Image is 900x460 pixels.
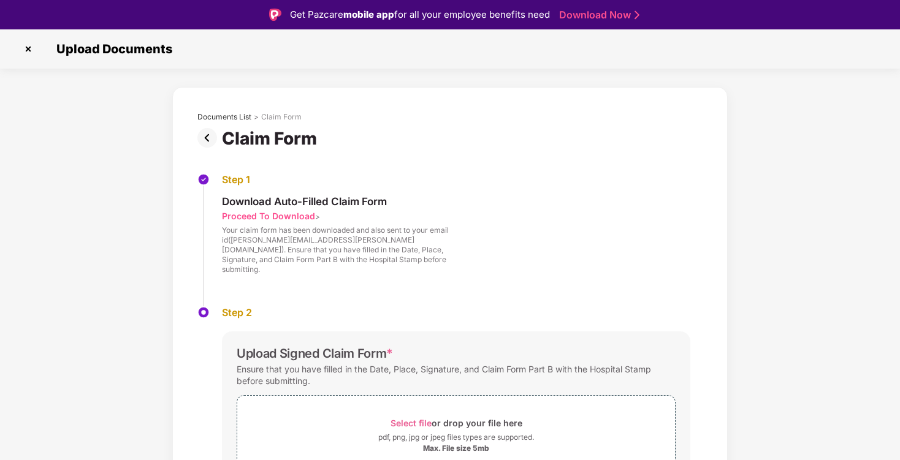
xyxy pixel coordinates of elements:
[44,42,178,56] span: Upload Documents
[222,225,449,274] div: Your claim form has been downloaded and also sent to your email id([PERSON_NAME][EMAIL_ADDRESS][P...
[237,361,676,389] div: Ensure that you have filled in the Date, Place, Signature, and Claim Form Part B with the Hospita...
[237,346,393,361] div: Upload Signed Claim Form
[197,128,222,148] img: svg+xml;base64,PHN2ZyBpZD0iUHJldi0zMngzMiIgeG1sbnM9Imh0dHA6Ly93d3cudzMub3JnLzIwMDAvc3ZnIiB3aWR0aD...
[222,195,449,208] div: Download Auto-Filled Claim Form
[315,212,320,221] span: >
[290,7,550,22] div: Get Pazcare for all your employee benefits need
[269,9,281,21] img: Logo
[197,173,210,186] img: svg+xml;base64,PHN2ZyBpZD0iU3RlcC1Eb25lLTMyeDMyIiB4bWxucz0iaHR0cDovL3d3dy53My5vcmcvMjAwMC9zdmciIH...
[197,112,251,122] div: Documents List
[261,112,302,122] div: Claim Form
[254,112,259,122] div: >
[222,173,449,186] div: Step 1
[378,431,534,443] div: pdf, png, jpg or jpeg files types are supported.
[391,418,432,428] span: Select file
[222,306,690,319] div: Step 2
[18,39,38,59] img: svg+xml;base64,PHN2ZyBpZD0iQ3Jvc3MtMzJ4MzIiIHhtbG5zPSJodHRwOi8vd3d3LnczLm9yZy8yMDAwL3N2ZyIgd2lkdG...
[559,9,636,21] a: Download Now
[222,210,315,222] div: Proceed To Download
[423,443,489,453] div: Max. File size 5mb
[197,306,210,319] img: svg+xml;base64,PHN2ZyBpZD0iU3RlcC1BY3RpdmUtMzJ4MzIiIHhtbG5zPSJodHRwOi8vd3d3LnczLm9yZy8yMDAwL3N2Zy...
[222,128,322,149] div: Claim Form
[343,9,394,20] strong: mobile app
[391,415,522,431] div: or drop your file here
[635,9,639,21] img: Stroke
